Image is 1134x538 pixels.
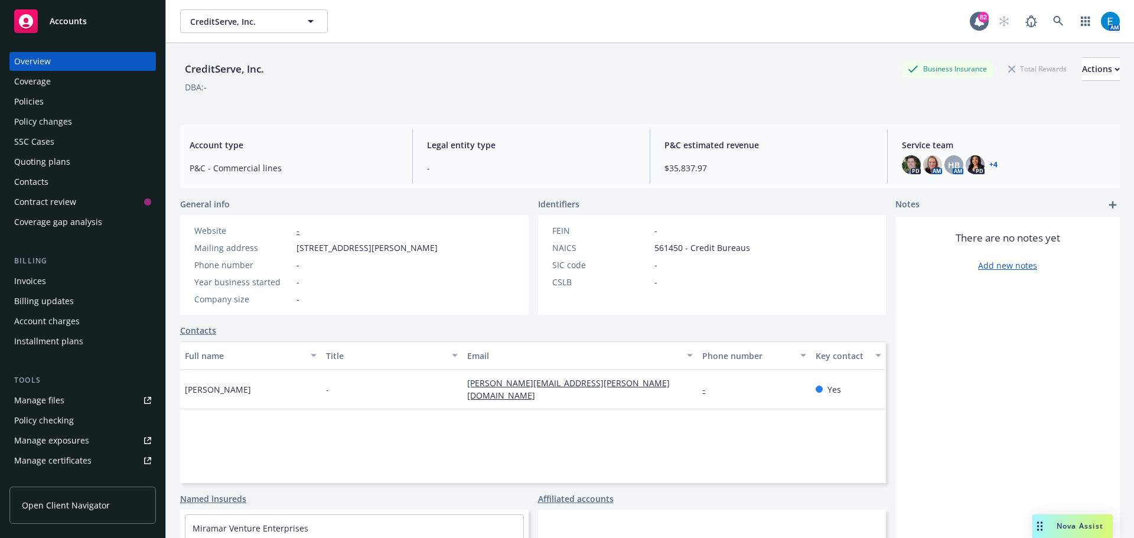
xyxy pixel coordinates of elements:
[895,198,920,212] span: Notes
[427,162,636,174] span: -
[14,132,54,151] div: SSC Cases
[9,292,156,311] a: Billing updates
[194,259,292,271] div: Phone number
[923,155,942,174] img: photo
[180,324,216,337] a: Contacts
[14,312,80,331] div: Account charges
[654,259,657,271] span: -
[902,155,921,174] img: photo
[14,112,72,131] div: Policy changes
[14,213,102,231] div: Coverage gap analysis
[9,5,156,38] a: Accounts
[180,61,269,77] div: CreditServe, Inc.
[180,493,246,505] a: Named insureds
[190,162,398,174] span: P&C - Commercial lines
[1032,514,1113,538] button: Nova Assist
[467,377,670,401] a: [PERSON_NAME][EMAIL_ADDRESS][PERSON_NAME][DOMAIN_NAME]
[978,259,1037,272] a: Add new notes
[14,471,74,490] div: Manage claims
[296,225,299,236] a: -
[9,255,156,267] div: Billing
[702,384,715,395] a: -
[194,293,292,305] div: Company size
[180,198,230,210] span: General info
[193,523,308,534] a: Miramar Venture Enterprises
[50,17,87,26] span: Accounts
[180,9,328,33] button: CreditServe, Inc.
[14,72,51,91] div: Coverage
[14,431,89,450] div: Manage exposures
[816,350,868,362] div: Key contact
[14,411,74,430] div: Policy checking
[321,341,462,370] button: Title
[9,213,156,231] a: Coverage gap analysis
[1047,9,1070,33] a: Search
[654,224,657,237] span: -
[552,242,650,254] div: NAICS
[296,259,299,271] span: -
[9,411,156,430] a: Policy checking
[664,139,873,151] span: P&C estimated revenue
[1082,58,1120,80] div: Actions
[552,224,650,237] div: FEIN
[538,493,614,505] a: Affiliated accounts
[14,52,51,71] div: Overview
[948,159,960,171] span: HB
[14,193,76,211] div: Contract review
[956,231,1060,245] span: There are no notes yet
[1101,12,1120,31] img: photo
[9,132,156,151] a: SSC Cases
[1032,514,1047,538] div: Drag to move
[9,112,156,131] a: Policy changes
[190,15,292,28] span: CreditServe, Inc.
[902,61,993,76] div: Business Insurance
[9,391,156,410] a: Manage files
[664,162,873,174] span: $35,837.97
[698,341,810,370] button: Phone number
[14,152,70,171] div: Quoting plans
[194,276,292,288] div: Year business started
[194,224,292,237] div: Website
[185,350,304,362] div: Full name
[180,341,321,370] button: Full name
[552,259,650,271] div: SIC code
[190,139,398,151] span: Account type
[827,383,841,396] span: Yes
[14,292,74,311] div: Billing updates
[9,374,156,386] div: Tools
[902,139,1110,151] span: Service team
[296,276,299,288] span: -
[9,152,156,171] a: Quoting plans
[654,242,750,254] span: 561450 - Credit Bureaus
[9,332,156,351] a: Installment plans
[9,312,156,331] a: Account charges
[552,276,650,288] div: CSLB
[9,92,156,111] a: Policies
[811,341,886,370] button: Key contact
[467,350,680,362] div: Email
[14,391,64,410] div: Manage files
[9,471,156,490] a: Manage claims
[326,383,329,396] span: -
[9,451,156,470] a: Manage certificates
[194,242,292,254] div: Mailing address
[1106,198,1120,212] a: add
[22,499,110,511] span: Open Client Navigator
[538,198,579,210] span: Identifiers
[992,9,1016,33] a: Start snowing
[185,383,251,396] span: [PERSON_NAME]
[9,172,156,191] a: Contacts
[989,161,998,168] a: +4
[14,451,92,470] div: Manage certificates
[14,92,44,111] div: Policies
[14,332,83,351] div: Installment plans
[296,293,299,305] span: -
[1082,57,1120,81] button: Actions
[1002,61,1073,76] div: Total Rewards
[427,139,636,151] span: Legal entity type
[9,431,156,450] a: Manage exposures
[978,12,989,22] div: 82
[9,272,156,291] a: Invoices
[9,52,156,71] a: Overview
